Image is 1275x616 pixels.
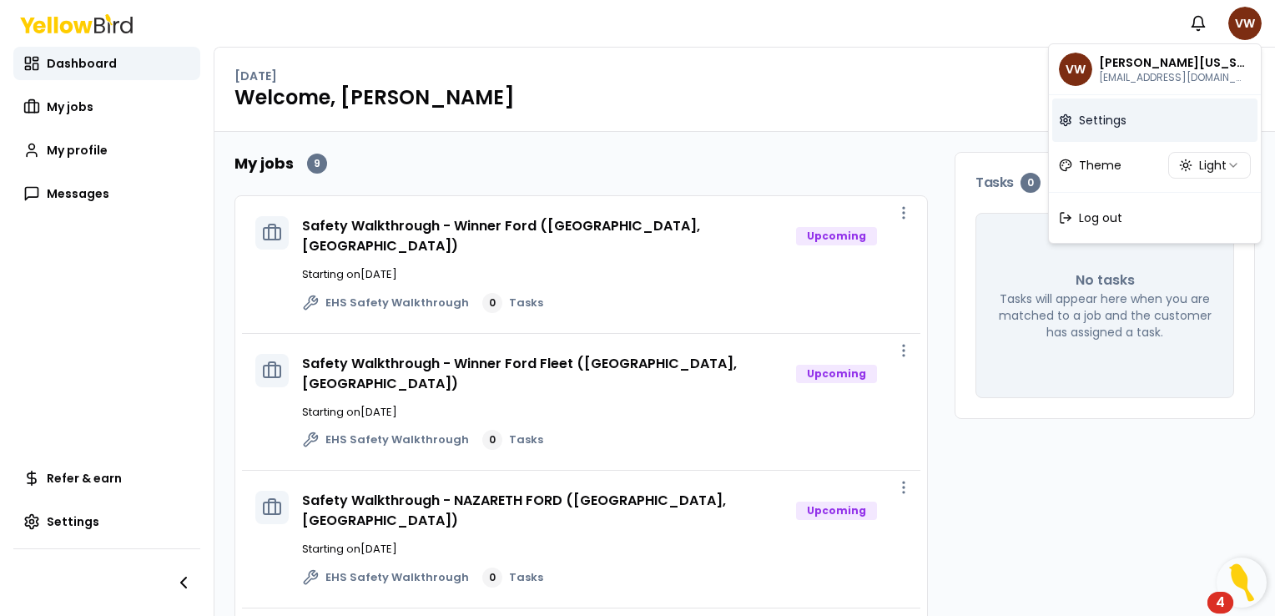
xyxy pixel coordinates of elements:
[1099,71,1246,84] p: washingtonvance@yahoo.com
[1079,210,1122,226] span: Log out
[1059,53,1092,86] span: VW
[1079,157,1121,174] span: Theme
[1079,112,1126,129] span: Settings
[1099,54,1246,71] p: Vance Washington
